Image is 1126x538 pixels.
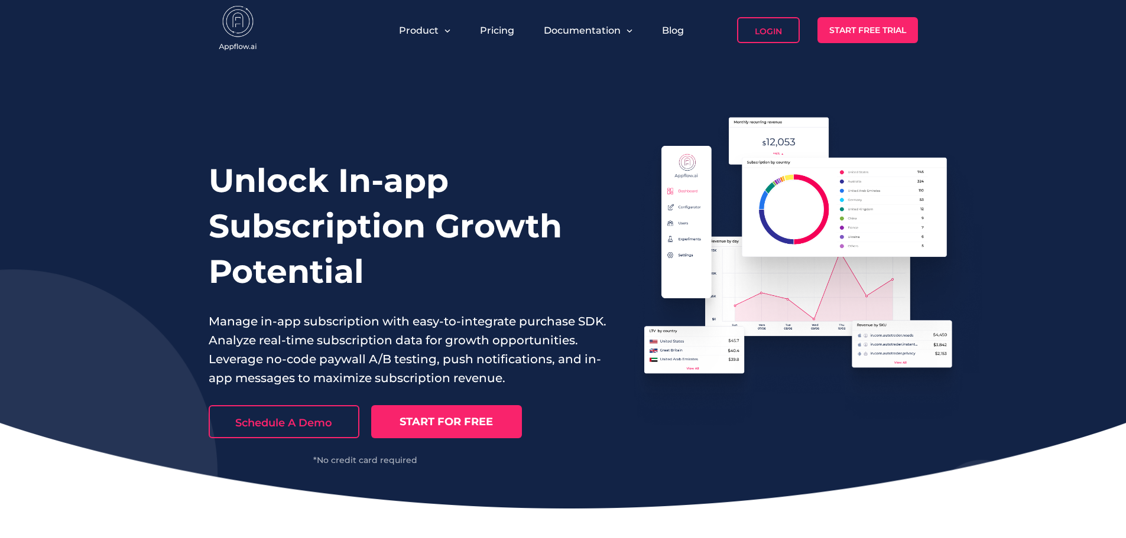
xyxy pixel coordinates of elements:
[544,25,632,36] button: Documentation
[209,456,522,464] div: *No credit card required
[480,25,514,36] a: Pricing
[209,405,359,438] a: Schedule A Demo
[399,25,450,36] button: Product
[544,25,621,36] span: Documentation
[662,25,684,36] a: Blog
[209,6,268,53] img: appflow.ai-logo
[209,158,607,294] h1: Unlock In-app Subscription Growth Potential
[817,17,918,43] a: Start Free Trial
[737,17,800,43] a: Login
[399,25,439,36] span: Product
[209,312,607,387] p: Manage in-app subscription with easy-to-integrate purchase SDK. Analyze real-time subscription da...
[371,405,522,438] a: START FOR FREE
